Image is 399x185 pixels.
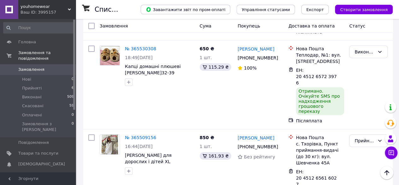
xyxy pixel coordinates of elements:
span: 100% [244,65,256,71]
span: Створити замовлення [340,7,388,12]
button: Управління статусами [237,5,295,14]
span: Прийняті [22,85,42,91]
span: 1 шт. [200,55,212,60]
span: youhomewear [21,4,68,9]
span: Cума [200,23,211,28]
button: Завантажити звіт по пром-оплаті [141,5,230,14]
a: № 365530308 [125,46,156,51]
a: Капці домашні плюшеві [PERSON_NAME]32-39 Капібара коричневі [125,64,181,82]
span: 59 [69,103,74,109]
span: 18:49[DATE] [125,55,153,60]
span: Товари та послуги [18,151,58,156]
img: Фото товару [100,46,120,65]
img: Фото товару [102,135,118,154]
input: Пошук [3,22,74,34]
span: 0 [72,112,74,118]
span: Оплачені [22,112,42,118]
span: Покупець [238,23,260,28]
span: 0 [72,77,74,82]
span: Статус [349,23,365,28]
div: Нова Пошта [296,46,344,52]
div: 115.29 ₴ [200,63,231,71]
span: Доставка та оплата [288,23,335,28]
span: 0 [72,121,74,133]
a: [PERSON_NAME] для дорослих і дітей XL [125,153,172,164]
button: Експорт [301,5,329,14]
div: 161.93 ₴ [200,152,231,160]
span: Скасовані [22,103,44,109]
span: Нові [22,77,31,82]
span: Без рейтингу [244,154,275,159]
div: Теплодар, №1: вул. [STREET_ADDRESS] [296,52,344,65]
button: Створити замовлення [335,5,393,14]
span: Повідомлення [18,140,49,145]
span: [DEMOGRAPHIC_DATA] [18,161,65,167]
span: Замовлення з [PERSON_NAME] [22,121,72,133]
button: Наверх [380,166,393,179]
span: 509 [67,94,74,100]
div: Нова Пошта [296,134,344,141]
span: ЕН: 20 4512 6572 3976 [296,68,337,85]
h1: Список замовлень [95,6,159,13]
span: 1 шт. [200,144,212,149]
div: Післяплата [296,118,344,124]
div: Прийнято [355,137,375,144]
div: Виконано [355,48,375,55]
span: Замовлення та повідомлення [18,50,76,61]
span: Замовлення [100,23,128,28]
div: с. Тхорівка, Пункт приймання-видачі (до 30 кг): вул. Шевченка 45А [296,141,344,166]
button: Чат з покупцем [385,146,397,159]
span: 6 [72,85,74,91]
span: Завантажити звіт по пром-оплаті [146,7,225,12]
div: [PHONE_NUMBER] [236,53,278,62]
span: 850 ₴ [200,135,214,140]
div: Отримано. Очікуйте SMS про надходження грошового переказу [296,87,344,115]
a: [PERSON_NAME] [238,135,274,141]
div: Ваш ID: 3995157 [21,9,76,15]
a: Створити замовлення [329,7,393,12]
span: 650 ₴ [200,46,214,51]
a: Фото товару [100,134,120,155]
span: Головна [18,39,36,45]
span: Замовлення [18,67,44,72]
span: 16:44[DATE] [125,144,153,149]
span: Виконані [22,94,42,100]
span: Управління статусами [242,7,290,12]
a: [PERSON_NAME] [238,46,274,52]
div: [PHONE_NUMBER] [236,142,278,151]
span: Експорт [306,7,324,12]
a: Фото товару [100,46,120,66]
a: № 365509156 [125,135,156,140]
